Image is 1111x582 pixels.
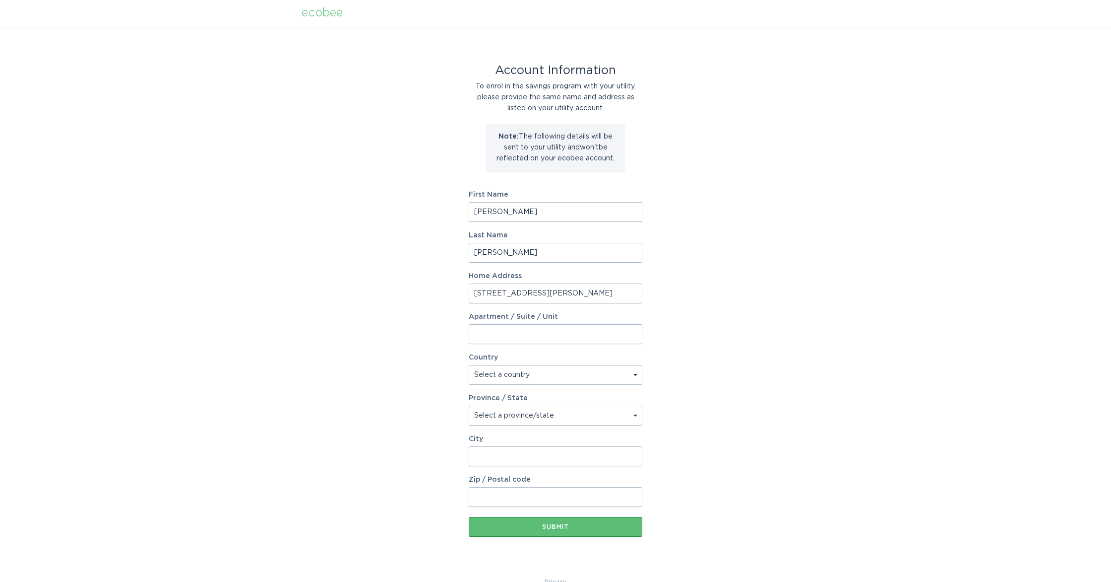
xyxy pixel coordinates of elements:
[469,232,642,239] label: Last Name
[469,81,642,114] div: To enrol in the savings program with your utility, please provide the same name and address as li...
[469,517,642,537] button: Submit
[469,354,498,361] label: Country
[469,395,528,402] label: Province / State
[302,7,343,18] div: ecobee
[474,524,637,530] div: Submit
[469,436,642,442] label: City
[469,273,642,280] label: Home Address
[469,313,642,320] label: Apartment / Suite / Unit
[469,191,642,198] label: First Name
[469,476,642,483] label: Zip / Postal code
[469,65,642,76] div: Account Information
[498,133,519,140] strong: Note:
[494,131,617,164] p: The following details will be sent to your utility and won't be reflected on your ecobee account.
